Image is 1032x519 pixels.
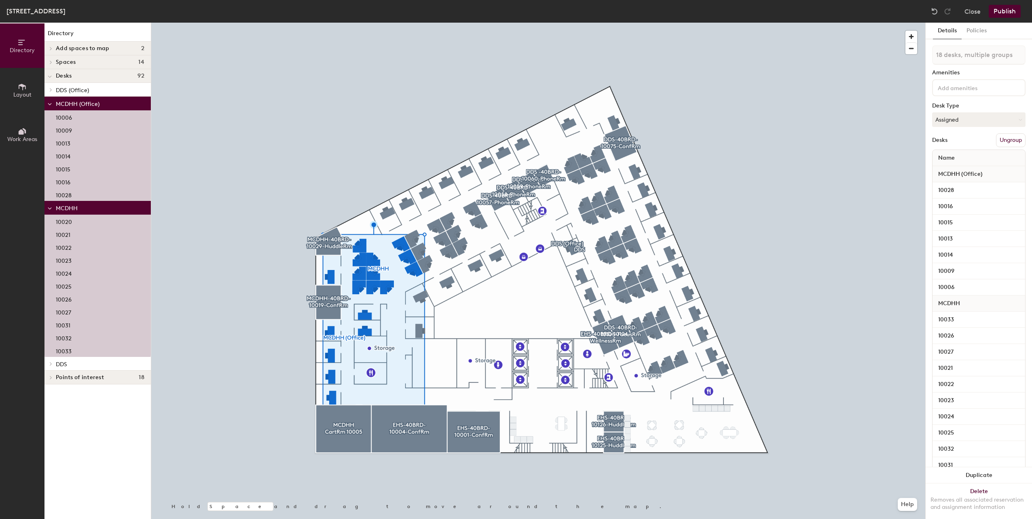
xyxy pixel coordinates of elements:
p: 10031 [56,320,70,329]
span: 18 [139,374,144,381]
span: 92 [137,73,144,79]
button: Ungroup [996,133,1026,147]
input: Unnamed desk [934,427,1024,439]
span: 14 [138,59,144,65]
p: 10024 [56,268,72,277]
p: 10021 [56,229,70,238]
input: Unnamed desk [934,460,1024,471]
p: 10023 [56,255,72,264]
input: Unnamed desk [934,411,1024,422]
p: 10016 [56,177,70,186]
span: Desks [56,73,72,79]
span: MCDHH (Office) [56,101,99,108]
span: Directory [10,47,35,54]
div: [STREET_ADDRESS] [6,6,66,16]
h1: Directory [44,29,151,42]
p: 10013 [56,138,70,147]
span: Work Areas [7,136,37,143]
span: Spaces [56,59,76,65]
span: MCDHH (Office) [934,167,987,181]
p: 10028 [56,190,72,199]
input: Unnamed desk [934,443,1024,455]
div: Removes all associated reservation and assignment information [930,496,1027,511]
p: 10009 [56,125,72,134]
span: Points of interest [56,374,104,381]
input: Unnamed desk [934,217,1024,228]
span: DDS [56,361,67,368]
div: Amenities [932,70,1026,76]
p: 10025 [56,281,72,290]
input: Unnamed desk [934,395,1024,406]
img: Redo [943,7,952,15]
button: Close [964,5,981,18]
img: Undo [930,7,939,15]
input: Unnamed desk [934,185,1024,196]
input: Unnamed desk [934,379,1024,390]
button: Duplicate [926,467,1032,483]
div: Desks [932,137,947,143]
p: 10014 [56,151,70,160]
input: Add amenities [936,82,1009,92]
button: Assigned [932,112,1026,127]
span: MCDHH [934,296,964,311]
p: 10026 [56,294,72,303]
input: Unnamed desk [934,330,1024,342]
button: Policies [962,23,992,39]
button: Help [898,498,917,511]
span: Add spaces to map [56,45,110,52]
input: Unnamed desk [934,266,1024,277]
div: Desk Type [932,103,1026,109]
button: DeleteRemoves all associated reservation and assignment information [926,483,1032,519]
span: 2 [141,45,144,52]
p: 10006 [56,112,72,121]
input: Unnamed desk [934,233,1024,245]
p: 10033 [56,346,72,355]
input: Unnamed desk [934,363,1024,374]
p: 10027 [56,307,71,316]
span: Layout [13,91,32,98]
input: Unnamed desk [934,282,1024,293]
p: 10022 [56,242,72,251]
span: DDS (Office) [56,87,89,94]
p: 10015 [56,164,70,173]
input: Unnamed desk [934,201,1024,212]
span: MCDHH [56,205,78,212]
button: Publish [989,5,1021,18]
input: Unnamed desk [934,249,1024,261]
input: Unnamed desk [934,346,1024,358]
span: Name [934,151,959,165]
input: Unnamed desk [934,314,1024,325]
button: Details [933,23,962,39]
p: 10020 [56,216,72,226]
p: 10032 [56,333,72,342]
